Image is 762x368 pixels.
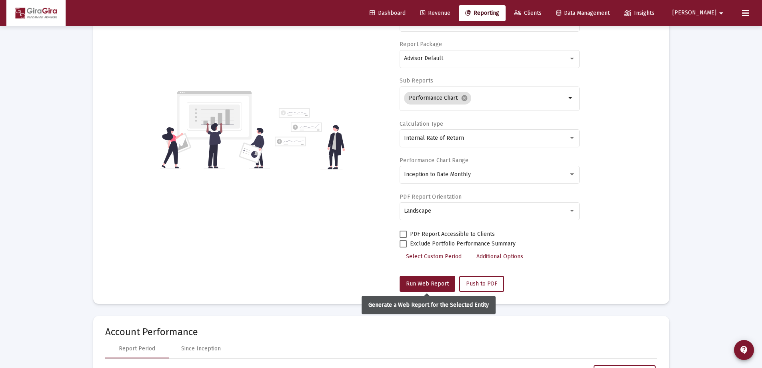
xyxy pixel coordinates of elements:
mat-icon: arrow_drop_down [566,93,576,103]
span: PDF Report Accessible to Clients [410,229,495,239]
span: Advisor Default [404,55,443,62]
span: Additional Options [476,253,523,260]
span: Inception to Date Monthly [404,171,471,178]
span: Reporting [465,10,499,16]
span: Dashboard [370,10,406,16]
a: Insights [618,5,661,21]
span: Clients [514,10,542,16]
mat-icon: arrow_drop_down [716,5,726,21]
a: Data Management [550,5,616,21]
span: Revenue [420,10,450,16]
span: Run Web Report [406,280,449,287]
span: Exclude Portfolio Performance Summary [410,239,516,249]
span: Push to PDF [466,280,497,287]
span: [PERSON_NAME] [672,10,716,16]
div: Report Period [119,345,155,353]
button: Push to PDF [459,276,504,292]
mat-chip-list: Selection [404,90,566,106]
a: Reporting [459,5,506,21]
a: Clients [508,5,548,21]
span: Data Management [556,10,610,16]
mat-chip: Performance Chart [404,92,471,105]
div: Since Inception [181,345,221,353]
mat-card-title: Account Performance [105,328,657,336]
a: Dashboard [363,5,412,21]
img: Dashboard [12,5,60,21]
img: reporting-alt [275,108,345,169]
span: Select Custom Period [406,253,462,260]
mat-icon: cancel [461,95,468,102]
label: PDF Report Orientation [400,193,462,200]
label: Calculation Type [400,121,443,127]
button: [PERSON_NAME] [663,5,736,21]
button: Run Web Report [400,276,455,292]
label: Performance Chart Range [400,157,468,164]
span: Internal Rate of Return [404,135,464,141]
mat-icon: contact_support [739,345,749,355]
label: Report Package [400,41,442,48]
span: Landscape [404,207,431,214]
label: Sub Reports [400,77,433,84]
span: Insights [624,10,654,16]
a: Revenue [414,5,457,21]
img: reporting [160,90,270,169]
